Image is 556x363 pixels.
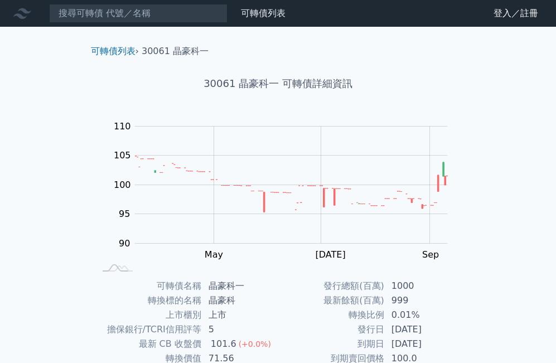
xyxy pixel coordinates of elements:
[95,279,202,293] td: 可轉債名稱
[91,46,136,56] a: 可轉債列表
[202,322,278,337] td: 5
[49,4,228,23] input: 搜尋可轉債 代號／名稱
[114,121,131,132] tspan: 110
[108,121,465,260] g: Chart
[385,293,461,308] td: 999
[241,8,286,18] a: 可轉債列表
[385,322,461,337] td: [DATE]
[114,150,131,161] tspan: 105
[202,293,278,308] td: 晶豪科
[278,322,385,337] td: 發行日
[385,337,461,351] td: [DATE]
[95,337,202,351] td: 最新 CB 收盤價
[135,156,447,212] g: Series
[95,308,202,322] td: 上市櫃別
[205,249,223,260] tspan: May
[316,249,346,260] tspan: [DATE]
[239,340,271,349] span: (+0.0%)
[95,322,202,337] td: 擔保銀行/TCRI信用評等
[95,293,202,308] td: 轉換標的名稱
[485,4,547,22] a: 登入／註冊
[202,279,278,293] td: 晶豪科一
[385,308,461,322] td: 0.01%
[142,45,209,58] li: 30061 晶豪科一
[278,279,385,293] td: 發行總額(百萬)
[82,76,475,91] h1: 30061 晶豪科一 可轉債詳細資訊
[422,249,439,260] tspan: Sep
[202,308,278,322] td: 上市
[385,279,461,293] td: 1000
[278,293,385,308] td: 最新餘額(百萬)
[114,180,131,190] tspan: 100
[91,45,139,58] li: ›
[278,308,385,322] td: 轉換比例
[119,209,130,219] tspan: 95
[119,238,130,249] tspan: 90
[278,337,385,351] td: 到期日
[209,337,239,351] div: 101.6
